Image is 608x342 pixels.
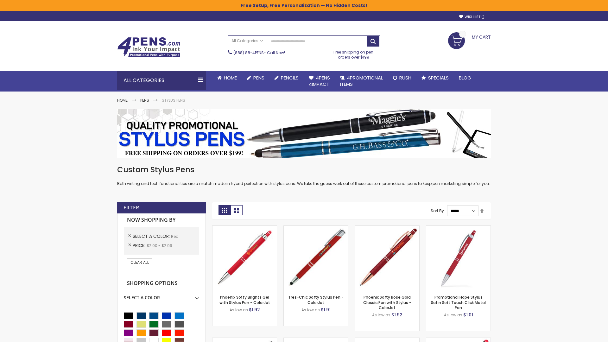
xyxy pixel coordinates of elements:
[140,98,149,103] a: Pens
[426,226,491,290] img: Promotional Hope Stylus Satin Soft Touch Click Metal Pen-Red
[454,71,476,85] a: Blog
[224,74,237,81] span: Home
[372,312,390,318] span: As low as
[133,233,171,239] span: Select A Color
[463,312,473,318] span: $1.01
[444,312,462,318] span: As low as
[162,98,185,103] strong: Stylus Pens
[219,294,270,305] a: Phoenix Softy Brights Gel with Stylus Pen - ColorJet
[130,260,149,265] span: Clear All
[212,226,277,290] img: Phoenix Softy Brights Gel with Stylus Pen - ColorJet-Red
[363,294,411,310] a: Phoenix Softy Rose Gold Classic Pen with Stylus - ColorJet
[388,71,416,85] a: Rush
[218,205,231,215] strong: Grid
[391,312,402,318] span: $1.92
[288,294,344,305] a: Tres-Chic Softy Stylus Pen - ColorJet
[242,71,269,85] a: Pens
[399,74,411,81] span: Rush
[459,15,484,19] a: Wishlist
[301,307,320,313] span: As low as
[117,165,491,187] div: Both writing and tech functionalities are a match made in hybrid perfection with stylus pens. We ...
[124,290,199,301] div: Select A Color
[431,294,486,310] a: Promotional Hope Stylus Satin Soft Touch Click Metal Pen
[230,307,248,313] span: As low as
[428,74,449,81] span: Specials
[355,226,419,290] img: Phoenix Softy Rose Gold Classic Pen with Stylus - ColorJet-Red
[284,226,348,290] img: Tres-Chic Softy Stylus Pen - ColorJet-Red
[124,213,199,227] strong: Now Shopping by
[309,74,330,87] span: 4Pens 4impact
[147,243,172,248] span: $2.00 - $2.99
[127,258,152,267] a: Clear All
[117,98,128,103] a: Home
[416,71,454,85] a: Specials
[355,225,419,231] a: Phoenix Softy Rose Gold Classic Pen with Stylus - ColorJet-Red
[431,208,444,213] label: Sort By
[233,50,285,55] span: - Call Now!
[171,234,179,239] span: Red
[340,74,383,87] span: 4PROMOTIONAL ITEMS
[133,242,147,249] span: Price
[253,74,264,81] span: Pens
[426,225,491,231] a: Promotional Hope Stylus Satin Soft Touch Click Metal Pen-Red
[304,71,335,92] a: 4Pens4impact
[117,37,180,57] img: 4Pens Custom Pens and Promotional Products
[327,47,380,60] div: Free shipping on pen orders over $199
[212,71,242,85] a: Home
[281,74,299,81] span: Pencils
[212,225,277,231] a: Phoenix Softy Brights Gel with Stylus Pen - ColorJet-Red
[117,165,491,175] h1: Custom Stylus Pens
[233,50,264,55] a: (888) 88-4PENS
[117,71,206,90] div: All Categories
[231,38,263,43] span: All Categories
[123,204,139,211] strong: Filter
[117,109,491,158] img: Stylus Pens
[249,307,260,313] span: $1.92
[124,277,199,290] strong: Shopping Options
[269,71,304,85] a: Pencils
[459,74,471,81] span: Blog
[335,71,388,92] a: 4PROMOTIONALITEMS
[228,36,266,46] a: All Categories
[284,225,348,231] a: Tres-Chic Softy Stylus Pen - ColorJet-Red
[321,307,331,313] span: $1.91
